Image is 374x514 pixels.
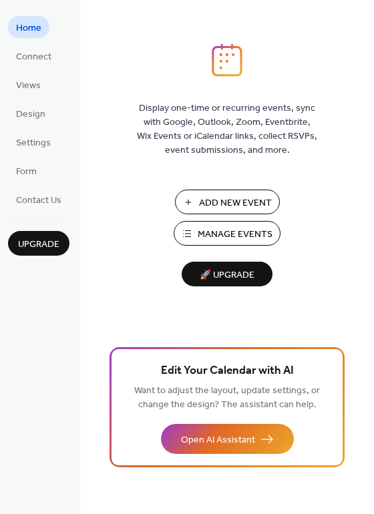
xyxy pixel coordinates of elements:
[16,21,41,35] span: Home
[174,221,280,246] button: Manage Events
[161,424,294,454] button: Open AI Assistant
[16,50,51,64] span: Connect
[137,101,317,158] span: Display one-time or recurring events, sync with Google, Outlook, Zoom, Eventbrite, Wix Events or ...
[8,73,49,95] a: Views
[8,160,45,182] a: Form
[16,79,41,93] span: Views
[199,196,272,210] span: Add New Event
[18,238,59,252] span: Upgrade
[8,131,59,153] a: Settings
[8,16,49,38] a: Home
[8,231,69,256] button: Upgrade
[16,107,45,121] span: Design
[16,136,51,150] span: Settings
[16,194,61,208] span: Contact Us
[8,45,59,67] a: Connect
[175,190,280,214] button: Add New Event
[182,262,272,286] button: 🚀 Upgrade
[198,228,272,242] span: Manage Events
[134,382,320,414] span: Want to adjust the layout, update settings, or change the design? The assistant can help.
[212,43,242,77] img: logo_icon.svg
[190,266,264,284] span: 🚀 Upgrade
[8,188,69,210] a: Contact Us
[181,433,255,447] span: Open AI Assistant
[161,362,294,380] span: Edit Your Calendar with AI
[16,165,37,179] span: Form
[8,102,53,124] a: Design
